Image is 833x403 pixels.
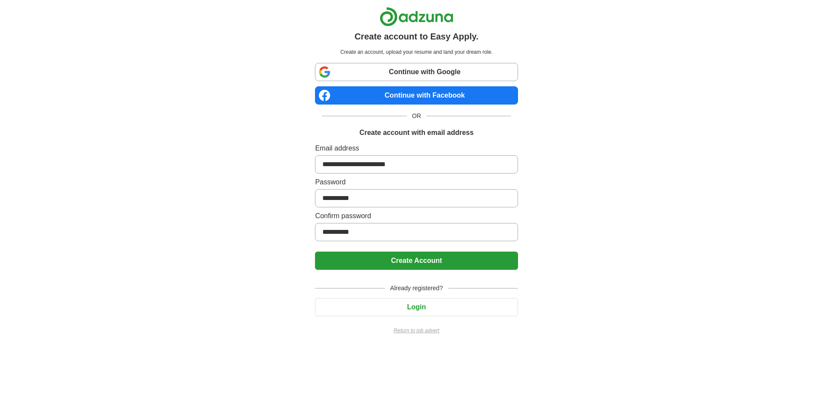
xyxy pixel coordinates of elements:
[315,252,518,270] button: Create Account
[380,7,453,26] img: Adzuna logo
[385,284,448,293] span: Already registered?
[315,327,518,334] a: Return to job advert
[359,128,473,138] h1: Create account with email address
[315,211,518,221] label: Confirm password
[317,48,516,56] p: Create an account, upload your resume and land your dream role.
[315,143,518,154] label: Email address
[315,303,518,311] a: Login
[315,177,518,187] label: Password
[315,63,518,81] a: Continue with Google
[315,86,518,105] a: Continue with Facebook
[354,30,479,43] h1: Create account to Easy Apply.
[315,298,518,316] button: Login
[407,111,426,121] span: OR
